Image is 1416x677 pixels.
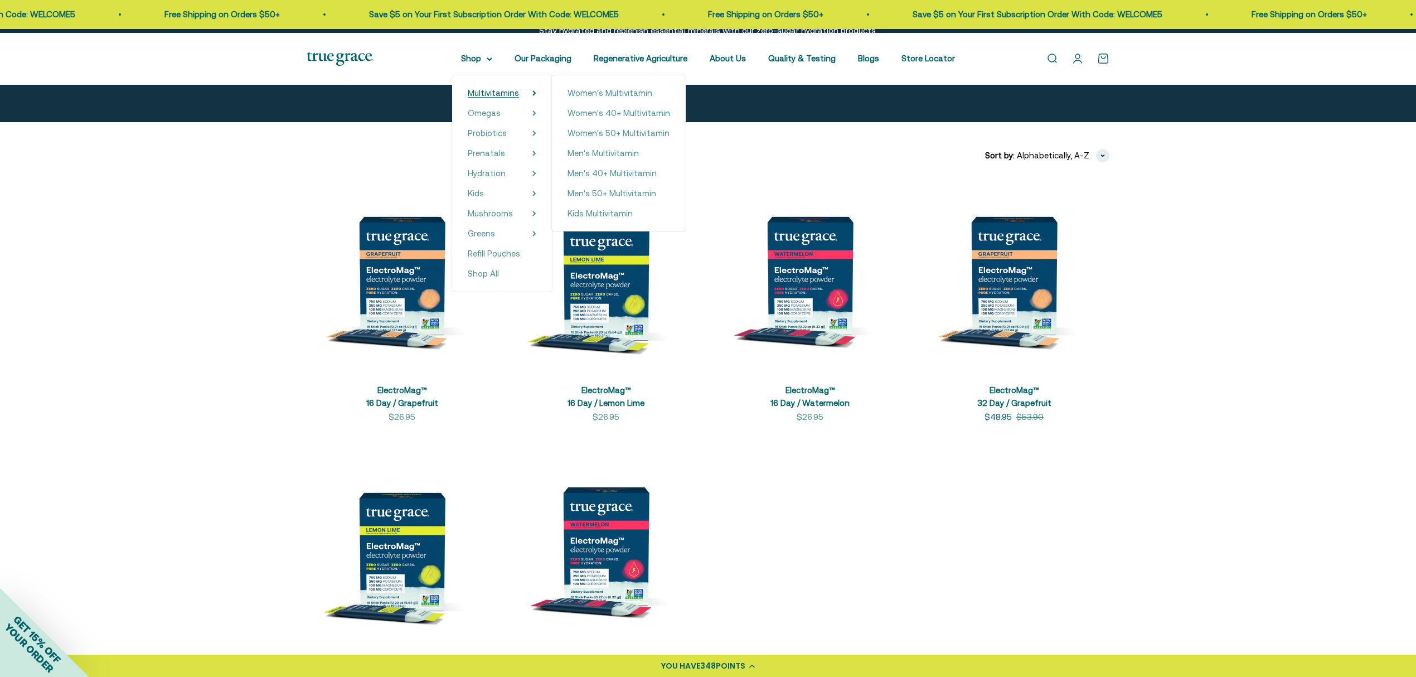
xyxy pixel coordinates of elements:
a: Kids [468,187,484,200]
sale-price: $26.95 [797,410,823,424]
a: Greens [468,227,495,240]
span: Men's Multivitamin [568,148,639,158]
a: Refill Pouches [468,247,536,260]
a: Kids Multivitamin [568,207,670,220]
img: ElectroMag™ [715,180,905,371]
span: Men's 40+ Multivitamin [568,168,657,178]
a: Our Packaging [515,54,571,63]
sale-price: $26.95 [593,410,619,424]
span: Multivitamins [468,88,519,98]
img: ElectroMag™ [307,180,497,371]
span: Prenatals [468,148,505,158]
a: About Us [710,54,746,63]
a: Women's 40+ Multivitamin [568,107,670,120]
a: Regenerative Agriculture [594,54,687,63]
a: Mushrooms [468,207,513,220]
a: ElectroMag™16 Day / Watermelon [770,385,850,408]
span: Kids Multivitamin [568,209,633,218]
a: Free Shipping on Orders $50+ [678,9,793,19]
a: Quality & Testing [768,54,836,63]
span: Women's Multivitamin [568,88,652,98]
span: POINTS [716,660,745,671]
summary: Mushrooms [468,207,536,220]
img: ElectroMag™ [511,451,701,641]
span: Probiotics [468,128,507,138]
summary: Prenatals [468,147,536,160]
span: YOUR ORDER [2,621,56,675]
summary: Omegas [468,107,536,120]
span: Greens [468,229,495,238]
summary: Kids [468,187,536,200]
a: Prenatals [468,147,505,160]
img: ElectroMag™ [307,451,497,641]
a: Women's Multivitamin [568,86,670,100]
sale-price: $26.95 [389,410,415,424]
a: Men's 50+ Multivitamin [568,187,670,200]
a: Free Shipping on Orders $50+ [134,9,250,19]
span: Men's 50+ Multivitamin [568,188,656,198]
span: Women's 50+ Multivitamin [568,128,670,138]
span: Alphabetically, A-Z [1017,149,1089,162]
summary: Hydration [468,167,536,180]
a: Multivitamins [468,86,519,100]
compare-at-price: $53.90 [1016,410,1044,424]
a: Blogs [858,54,879,63]
a: Men's Multivitamin [568,147,670,160]
img: ElectroMag™ [919,180,1109,371]
a: Hydration [468,167,506,180]
span: 348 [700,660,716,671]
summary: Multivitamins [468,86,536,100]
span: Mushrooms [468,209,513,218]
a: Women's 50+ Multivitamin [568,127,670,140]
button: Alphabetically, A-Z [1017,149,1109,162]
span: YOU HAVE [661,660,700,671]
a: Men's 40+ Multivitamin [568,167,670,180]
a: ElectroMag™32 Day / Grapefruit [977,385,1051,408]
p: Save $5 on Your First Subscription Order With Code: WELCOME5 [339,8,589,21]
span: Sort by: [985,149,1015,162]
span: Kids [468,188,484,198]
summary: Greens [468,227,536,240]
a: Free Shipping on Orders $50+ [1221,9,1337,19]
span: Women's 40+ Multivitamin [568,108,670,118]
summary: Shop [461,52,492,65]
span: Hydration [468,168,506,178]
a: ElectroMag™16 Day / Grapefruit [366,385,438,408]
img: ElectroMag™ [511,180,701,371]
a: Probiotics [468,127,507,140]
span: Omegas [468,108,501,118]
a: Store Locator [901,54,955,63]
a: Omegas [468,107,501,120]
span: Refill Pouches [468,249,520,258]
summary: Probiotics [468,127,536,140]
p: Save $5 on Your First Subscription Order With Code: WELCOME5 [882,8,1132,21]
span: Shop All [468,269,499,278]
sale-price: $48.95 [985,410,1012,424]
a: Shop All [468,267,536,281]
a: ElectroMag™16 Day / Lemon Lime [568,385,644,408]
span: GET 15% OFF [11,613,63,665]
